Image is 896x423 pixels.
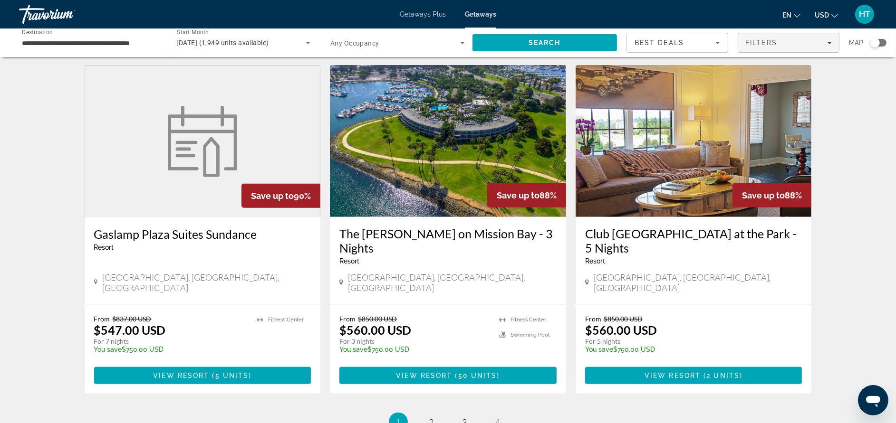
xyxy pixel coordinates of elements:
[94,244,114,251] span: Resort
[585,226,802,255] a: Club [GEOGRAPHIC_DATA] at the Park - 5 Nights
[339,257,359,265] span: Resort
[852,4,877,24] button: User Menu
[815,8,838,22] button: Change currency
[782,8,800,22] button: Change language
[113,315,152,323] span: $837.00 USD
[330,65,566,217] img: The Dana on Mission Bay - 3 Nights
[452,372,500,379] span: ( )
[732,183,811,207] div: 88%
[22,29,53,36] span: Destination
[701,372,742,379] span: ( )
[635,39,684,47] span: Best Deals
[487,183,566,207] div: 88%
[859,9,870,19] span: HT
[339,346,490,353] p: $750.00 USD
[585,346,613,353] span: You save
[94,227,311,241] a: Gaslamp Plaza Suites Sundance
[782,11,791,19] span: en
[742,190,785,200] span: Save up to
[339,367,557,384] button: View Resort(50 units)
[815,11,829,19] span: USD
[645,372,701,379] span: View Resort
[153,372,209,379] span: View Resort
[94,337,248,346] p: For 7 nights
[400,10,446,18] a: Getaways Plus
[529,39,561,47] span: Search
[358,315,397,323] span: $850.00 USD
[849,36,863,49] span: Map
[585,346,793,353] p: $750.00 USD
[576,65,812,217] img: Club Wyndham Inn at the Park - 5 Nights
[339,337,490,346] p: For 3 nights
[94,346,248,353] p: $750.00 USD
[339,346,367,353] span: You save
[458,372,497,379] span: 50 units
[635,37,720,48] mat-select: Sort by
[339,226,557,255] a: The [PERSON_NAME] on Mission Bay - 3 Nights
[19,2,114,27] a: Travorium
[241,184,320,208] div: 90%
[497,190,540,200] span: Save up to
[511,332,549,338] span: Swimming Pool
[177,29,209,36] span: Start Month
[585,367,802,384] button: View Resort(2 units)
[858,385,888,415] iframe: Bouton de lancement de la fenêtre de messagerie
[339,315,356,323] span: From
[706,372,740,379] span: 2 units
[465,10,496,18] a: Getaways
[472,34,617,51] button: Search
[94,315,110,323] span: From
[94,367,311,384] button: View Resort(5 units)
[339,323,411,337] p: $560.00 USD
[585,257,605,265] span: Resort
[209,372,251,379] span: ( )
[94,346,122,353] span: You save
[102,272,311,293] span: [GEOGRAPHIC_DATA], [GEOGRAPHIC_DATA], [GEOGRAPHIC_DATA]
[585,323,657,337] p: $560.00 USD
[85,65,321,217] a: Gaslamp Plaza Suites Sundance
[94,323,166,337] p: $547.00 USD
[268,317,304,323] span: Fitness Center
[396,372,452,379] span: View Resort
[177,39,269,47] span: [DATE] (1,949 units available)
[251,191,294,201] span: Save up to
[511,317,546,323] span: Fitness Center
[738,33,839,53] button: Filters
[604,315,643,323] span: $850.00 USD
[585,337,793,346] p: For 5 nights
[348,272,557,293] span: [GEOGRAPHIC_DATA], [GEOGRAPHIC_DATA], [GEOGRAPHIC_DATA]
[594,272,802,293] span: [GEOGRAPHIC_DATA], [GEOGRAPHIC_DATA], [GEOGRAPHIC_DATA]
[745,39,778,47] span: Filters
[330,39,379,47] span: Any Occupancy
[585,315,601,323] span: From
[215,372,249,379] span: 5 units
[162,106,243,177] img: Gaslamp Plaza Suites Sundance
[22,38,156,49] input: Select destination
